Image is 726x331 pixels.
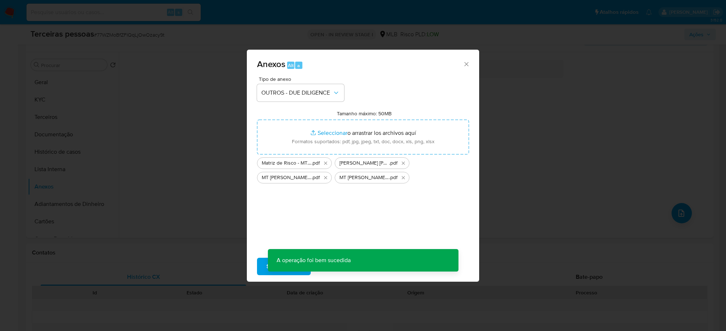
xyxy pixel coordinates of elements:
span: .pdf [311,160,320,167]
button: Eliminar Matriz de Risco - MT MARANHO FERREIRA SJCAMPOS LTDA.pdf [321,159,330,167]
button: OUTROS - DUE DILIGENCE [257,84,344,102]
label: Tamanho máximo: 50MB [337,110,392,117]
span: MT [PERSON_NAME] SJCAMPOS LTDA softon [262,174,311,181]
span: Subir arquivo [266,258,301,274]
span: Alt [288,62,294,69]
button: Eliminar MT MARANHO FERREIRA SJCAMPOS LTDA cnpj.pdf [399,173,408,182]
span: OUTROS - DUE DILIGENCE [261,89,333,96]
span: .pdf [389,174,397,181]
span: Cancelar [323,258,347,274]
span: MT [PERSON_NAME] SJCAMPOS LTDA cnpj [339,174,389,181]
button: Cerrar [463,61,469,67]
span: .pdf [311,174,320,181]
button: Eliminar MT MARANHO FERREIRA SJCAMPOS LTDA softon.pdf [321,173,330,182]
span: Tipo de anexo [259,76,346,82]
span: .pdf [389,160,397,167]
button: Subir arquivo [257,258,311,275]
span: [PERSON_NAME] [PERSON_NAME] [339,160,389,167]
span: Matriz de Risco - MT MARANHO FERREIRA SJCAMPOS LTDA [262,160,311,167]
button: Eliminar MARIO TRINDADE MARANHO FERREIRA softon.pdf [399,159,408,167]
p: A operação foi bem sucedida [268,249,359,272]
span: a [297,62,300,69]
span: Anexos [257,58,285,70]
ul: Archivos seleccionados [257,154,469,183]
